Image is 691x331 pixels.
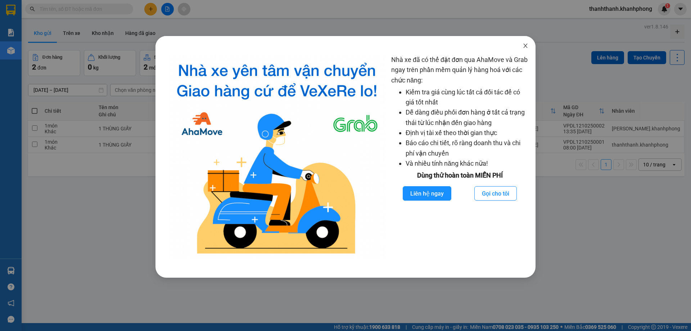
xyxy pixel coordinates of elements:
[406,87,528,108] li: Kiểm tra giá cùng lúc tất cả đối tác để có giá tốt nhất
[168,55,385,260] img: logo
[403,186,451,201] button: Liên hệ ngay
[515,36,536,56] button: Close
[406,128,528,138] li: Định vị tài xế theo thời gian thực
[391,55,528,260] div: Nhà xe đã có thể đặt đơn qua AhaMove và Grab ngay trên phần mềm quản lý hàng hoá với các chức năng:
[523,43,528,49] span: close
[482,189,509,198] span: Gọi cho tôi
[410,189,444,198] span: Liên hệ ngay
[391,170,528,180] div: Dùng thử hoàn toàn MIỄN PHÍ
[406,158,528,169] li: Và nhiều tính năng khác nữa!
[406,138,528,158] li: Báo cáo chi tiết, rõ ràng doanh thu và chi phí vận chuyển
[406,107,528,128] li: Dễ dàng điều phối đơn hàng ở tất cả trạng thái từ lúc nhận đến giao hàng
[474,186,517,201] button: Gọi cho tôi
